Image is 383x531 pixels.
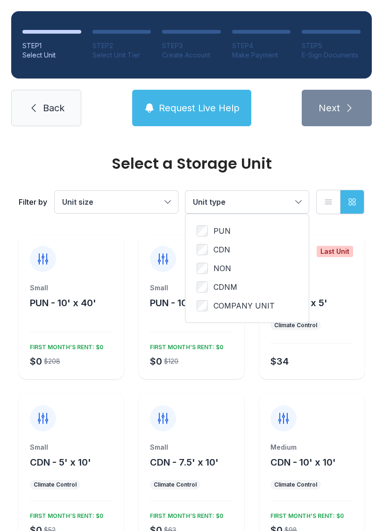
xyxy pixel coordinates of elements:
div: Small [30,283,113,293]
div: Select a Storage Unit [19,156,364,171]
span: PUN - 10' x 20' [150,297,216,309]
div: FIRST MONTH’S RENT: $0 [146,340,223,351]
div: Small [150,443,233,452]
span: CDN - 10' x 10' [270,457,336,468]
div: Select Unit Tier [92,50,151,60]
input: COMPANY UNIT [197,300,208,311]
div: STEP 4 [232,41,291,50]
button: Unit type [185,191,309,213]
div: Medium [270,443,353,452]
span: CDN - 7.5' x 10' [150,457,219,468]
span: NON [213,263,231,274]
input: CDNM [197,281,208,293]
div: FIRST MONTH’S RENT: $0 [267,509,344,520]
span: CDN [213,244,230,255]
div: Climate Control [274,481,317,488]
div: FIRST MONTH’S RENT: $0 [26,340,103,351]
button: CDN - 5' x 10' [30,456,91,469]
div: STEP 5 [302,41,361,50]
div: Climate Control [154,481,197,488]
input: CDN [197,244,208,255]
div: $120 [164,357,178,366]
div: $208 [44,357,60,366]
div: Select Unit [22,50,81,60]
div: E-Sign Documents [302,50,361,60]
div: Small [30,443,113,452]
input: PUN [197,225,208,237]
div: Small [270,283,353,293]
div: $0 [150,355,162,368]
span: Unit type [193,197,226,207]
div: Create Account [162,50,221,60]
div: Make Payment [232,50,291,60]
span: PUN [213,225,231,237]
div: Last Unit [317,246,353,257]
button: CDN - 7.5' x 10' [150,456,219,469]
span: Unit size [62,197,93,207]
button: PUN - 10' x 20' [150,296,216,309]
div: FIRST MONTH’S RENT: $0 [146,509,223,520]
div: $34 [270,355,289,368]
div: Climate Control [34,481,77,488]
div: Small [150,283,233,293]
div: Climate Control [274,322,317,329]
div: FIRST MONTH’S RENT: $0 [26,509,103,520]
span: CDNM [213,281,237,293]
button: PUN - 10' x 40' [30,296,96,309]
button: CDN - 10' x 10' [270,456,336,469]
span: Request Live Help [159,101,240,115]
div: STEP 3 [162,41,221,50]
div: STEP 2 [92,41,151,50]
span: Back [43,101,64,115]
input: NON [197,263,208,274]
span: Next [319,101,340,115]
div: STEP 1 [22,41,81,50]
span: PUN - 10' x 40' [30,297,96,309]
span: CDN - 5' x 10' [30,457,91,468]
div: $0 [30,355,42,368]
button: Unit size [55,191,178,213]
div: Filter by [19,196,47,208]
span: COMPANY UNIT [213,300,275,311]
